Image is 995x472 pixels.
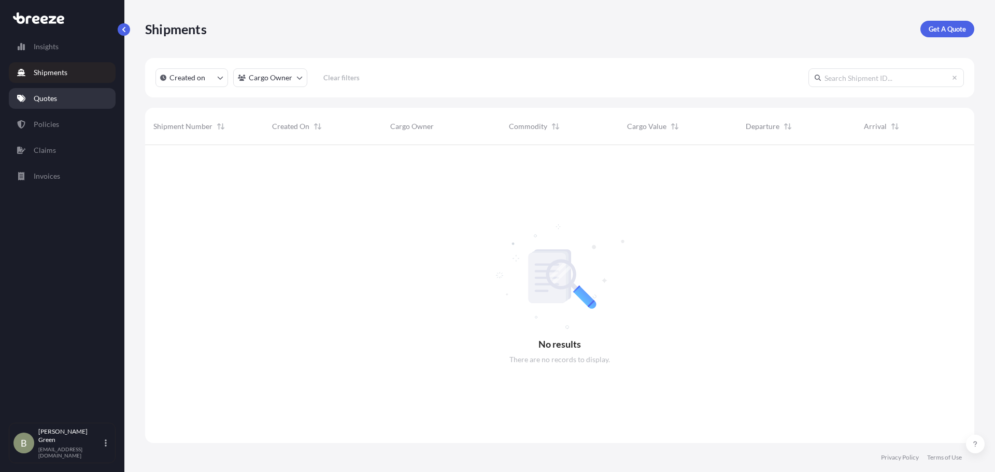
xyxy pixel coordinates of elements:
button: Sort [311,120,324,133]
span: Arrival [864,121,887,132]
p: Invoices [34,171,60,181]
a: Terms of Use [927,453,962,462]
p: [EMAIL_ADDRESS][DOMAIN_NAME] [38,446,103,459]
span: B [21,438,27,448]
button: createdOn Filter options [155,68,228,87]
span: Commodity [509,121,547,132]
a: Shipments [9,62,116,83]
a: Invoices [9,166,116,187]
button: Sort [549,120,562,133]
p: Insights [34,41,59,52]
button: Sort [781,120,794,133]
button: cargoOwner Filter options [233,68,307,87]
p: Quotes [34,93,57,104]
a: Insights [9,36,116,57]
p: Clear filters [323,73,360,83]
button: Sort [889,120,901,133]
a: Quotes [9,88,116,109]
p: Cargo Owner [249,73,292,83]
span: Cargo Owner [390,121,434,132]
span: Departure [746,121,779,132]
input: Search Shipment ID... [808,68,964,87]
span: Cargo Value [627,121,666,132]
p: Get A Quote [929,24,966,34]
a: Policies [9,114,116,135]
a: Get A Quote [920,21,974,37]
button: Sort [215,120,227,133]
span: Created On [272,121,309,132]
p: Claims [34,145,56,155]
a: Privacy Policy [881,453,919,462]
button: Sort [669,120,681,133]
p: Shipments [145,21,207,37]
p: [PERSON_NAME] Green [38,427,103,444]
p: Created on [169,73,205,83]
button: Clear filters [312,69,371,86]
p: Policies [34,119,59,130]
p: Shipments [34,67,67,78]
span: Shipment Number [153,121,212,132]
a: Claims [9,140,116,161]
